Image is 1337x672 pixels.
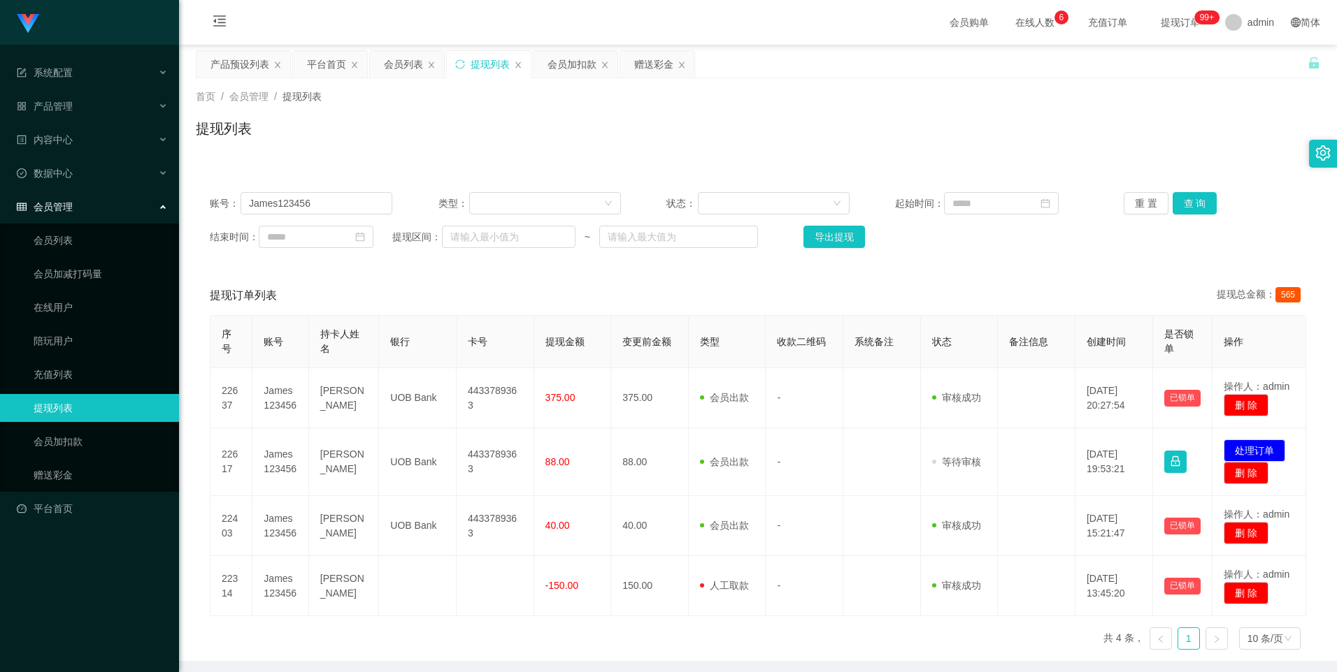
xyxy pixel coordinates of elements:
button: 重 置 [1124,192,1168,214]
span: 操作人：admin [1224,569,1289,580]
sup: 1174 [1194,10,1220,24]
span: 审核成功 [932,520,981,531]
span: 类型： [438,196,470,211]
img: logo.9652507e.png [17,14,39,34]
td: 22637 [210,368,252,428]
span: 起始时间： [895,196,944,211]
td: [PERSON_NAME] [309,428,380,496]
span: 是否锁单 [1164,328,1194,354]
span: 人工取款 [700,580,749,591]
span: 状态 [932,336,952,347]
td: 375.00 [611,368,689,428]
td: UOB Bank [379,368,457,428]
span: 操作 [1224,336,1243,347]
a: 1 [1178,628,1199,649]
span: 首页 [196,91,215,102]
button: 图标: lock [1164,451,1187,473]
td: 22403 [210,496,252,556]
span: 操作人：admin [1224,509,1289,520]
a: 提现列表 [34,394,168,422]
span: 收款二维码 [777,336,826,347]
input: 请输入最小值为 [442,226,575,248]
i: 图标: calendar [1041,198,1050,208]
span: - [777,392,780,403]
span: 审核成功 [932,580,981,591]
span: 会员出款 [700,520,749,531]
td: James123456 [252,428,308,496]
span: 40.00 [545,520,570,531]
td: James123456 [252,496,308,556]
td: 88.00 [611,428,689,496]
i: 图标: close [427,61,436,69]
a: 会员加减打码量 [34,260,168,288]
span: 操作人：admin [1224,381,1289,392]
i: 图标: unlock [1308,57,1320,69]
i: 图标: sync [455,59,465,69]
p: 6 [1059,10,1064,24]
span: 565 [1275,287,1301,302]
td: 4433789363 [457,428,534,496]
button: 导出提现 [803,226,865,248]
h1: 提现列表 [196,118,252,139]
button: 查 询 [1173,192,1217,214]
li: 下一页 [1206,627,1228,650]
span: 数据中心 [17,168,73,179]
input: 请输入最大值为 [599,226,758,248]
td: [DATE] 15:21:47 [1075,496,1153,556]
a: 图标: dashboard平台首页 [17,495,168,523]
i: 图标: close [350,61,359,69]
span: 88.00 [545,456,570,467]
button: 删 除 [1224,394,1268,416]
span: 提现订单 [1154,17,1207,27]
div: 提现总金额： [1217,287,1306,304]
span: 在线人数 [1008,17,1061,27]
span: 状态： [666,196,698,211]
a: 在线用户 [34,293,168,321]
i: 图标: left [1157,635,1165,643]
span: 类型 [700,336,720,347]
i: 图标: close [514,61,522,69]
span: 提现列表 [283,91,322,102]
sup: 6 [1054,10,1068,24]
span: - [777,580,780,591]
span: 产品管理 [17,101,73,112]
td: [DATE] 20:27:54 [1075,368,1153,428]
i: 图标: table [17,202,27,212]
button: 删 除 [1224,522,1268,544]
span: 会员管理 [17,201,73,212]
span: 备注信息 [1009,336,1048,347]
i: 图标: global [1291,17,1301,27]
span: 会员管理 [229,91,269,102]
span: -150.00 [545,580,578,591]
i: 图标: menu-fold [196,1,243,45]
td: [PERSON_NAME] [309,556,380,616]
i: 图标: setting [1315,145,1331,161]
li: 共 4 条， [1103,627,1144,650]
i: 图标: close [678,61,686,69]
td: 4433789363 [457,496,534,556]
span: 卡号 [468,336,487,347]
span: - [777,456,780,467]
span: 充值订单 [1081,17,1134,27]
span: / [221,91,224,102]
td: UOB Bank [379,496,457,556]
i: 图标: down [604,199,613,209]
i: 图标: calendar [355,232,365,242]
div: 会员列表 [384,51,423,78]
i: 图标: down [833,199,841,209]
span: - [777,520,780,531]
button: 已锁单 [1164,578,1201,594]
a: 会员加扣款 [34,428,168,455]
div: 10 条/页 [1247,628,1283,649]
div: 会员加扣款 [548,51,596,78]
button: 删 除 [1224,462,1268,484]
span: 内容中心 [17,134,73,145]
span: 账号： [210,196,241,211]
td: 4433789363 [457,368,534,428]
i: 图标: appstore-o [17,101,27,111]
a: 赠送彩金 [34,461,168,489]
a: 陪玩用户 [34,327,168,355]
td: 22617 [210,428,252,496]
div: 提现列表 [471,51,510,78]
span: 账号 [264,336,283,347]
